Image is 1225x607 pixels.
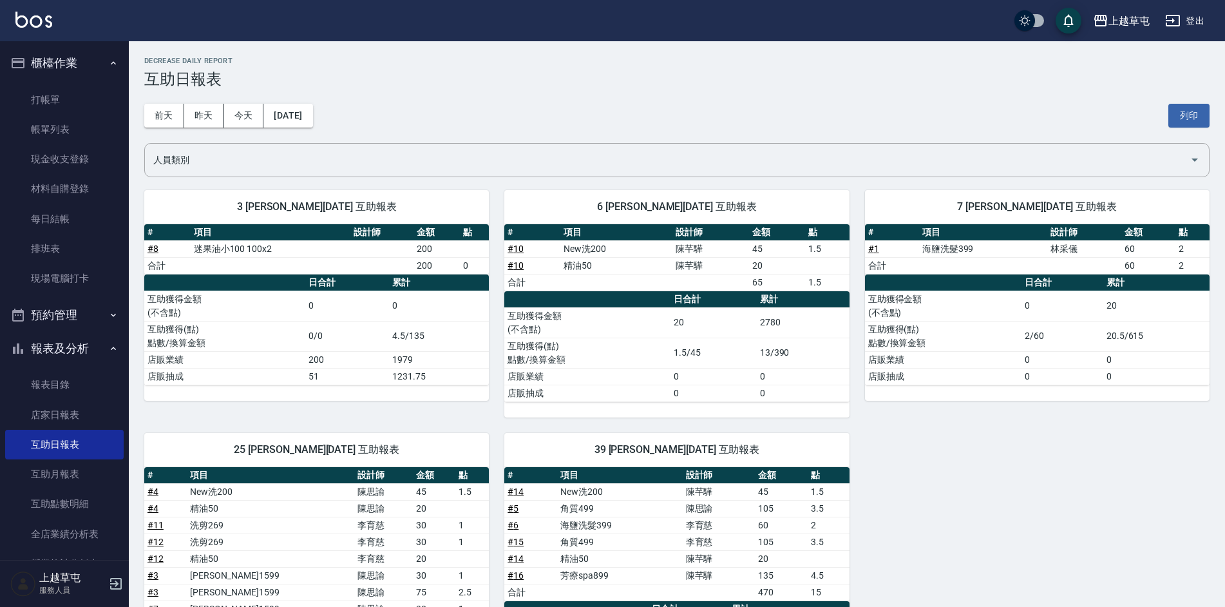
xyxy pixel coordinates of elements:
td: 20 [670,307,757,338]
td: 0 [757,385,850,401]
td: 0 [389,291,489,321]
td: 互助獲得(點) 點數/換算金額 [865,321,1021,351]
td: 芳療spa899 [557,567,682,584]
th: 金額 [413,467,455,484]
button: 昨天 [184,104,224,128]
button: 上越草屯 [1088,8,1155,34]
td: 2 [1175,240,1210,257]
th: 金額 [1121,224,1175,241]
td: 13/390 [757,338,850,368]
a: #10 [508,260,524,271]
td: 角質499 [557,500,682,517]
th: 設計師 [1047,224,1121,241]
a: 帳單列表 [5,115,124,144]
td: New洗200 [187,483,354,500]
a: 材料自購登錄 [5,174,124,204]
td: 3.5 [808,534,850,550]
td: 1.5/45 [670,338,757,368]
td: 45 [755,483,808,500]
td: 陳思諭 [354,500,413,517]
td: [PERSON_NAME]1599 [187,584,354,601]
td: 店販抽成 [504,385,670,401]
th: 累計 [757,291,850,308]
a: #16 [508,570,524,581]
img: Person [10,571,36,597]
td: 20 [1103,291,1210,321]
a: #5 [508,503,518,514]
td: [PERSON_NAME]1599 [187,567,354,584]
td: 互助獲得金額 (不含點) [144,291,305,321]
th: 設計師 [672,224,749,241]
td: 互助獲得金額 (不含點) [504,307,670,338]
td: 51 [305,368,389,385]
td: 15 [808,584,850,601]
button: Open [1184,149,1205,170]
div: 上越草屯 [1108,13,1150,29]
th: # [504,224,560,241]
a: #15 [508,537,524,547]
td: 陳芊驊 [672,240,749,257]
td: 45 [749,240,805,257]
a: #4 [147,503,158,514]
span: 3 [PERSON_NAME][DATE] 互助報表 [160,200,473,213]
td: 陳芊驊 [683,567,755,584]
button: [DATE] [263,104,312,128]
td: 2.5 [455,584,489,601]
td: 2/60 [1021,321,1103,351]
span: 7 [PERSON_NAME][DATE] 互助報表 [880,200,1194,213]
h3: 互助日報表 [144,70,1210,88]
td: 3.5 [808,500,850,517]
a: 互助月報表 [5,459,124,489]
td: 角質499 [557,534,682,550]
th: 設計師 [683,467,755,484]
td: 60 [1121,240,1175,257]
td: 精油50 [187,550,354,567]
td: 200 [413,257,460,274]
td: 0 [1103,351,1210,368]
td: 20.5/615 [1103,321,1210,351]
a: #1 [868,244,879,254]
td: 洗剪269 [187,534,354,550]
th: 項目 [187,467,354,484]
td: 20 [749,257,805,274]
td: 0 [305,291,389,321]
th: 累計 [1103,275,1210,291]
td: 60 [755,517,808,534]
td: 店販抽成 [865,368,1021,385]
th: 項目 [560,224,672,241]
td: 互助獲得金額 (不含點) [865,291,1021,321]
td: 1.5 [805,240,850,257]
td: 20 [413,500,455,517]
th: 金額 [413,224,460,241]
td: 李育慈 [683,534,755,550]
td: 105 [755,534,808,550]
a: #6 [508,520,518,530]
a: 營業統計分析表 [5,549,124,579]
th: 日合計 [305,275,389,291]
table: a dense table [504,291,849,402]
td: 30 [413,517,455,534]
td: 合計 [865,257,919,274]
td: 470 [755,584,808,601]
th: 點 [455,467,489,484]
td: 陳芊驊 [683,550,755,567]
button: save [1056,8,1081,34]
h2: Decrease Daily Report [144,57,1210,65]
td: 2 [808,517,850,534]
td: 陳芊驊 [672,257,749,274]
th: 金額 [749,224,805,241]
a: 互助日報表 [5,430,124,459]
th: 點 [1175,224,1210,241]
button: 今天 [224,104,264,128]
td: 李育慈 [354,534,413,550]
td: New洗200 [557,483,682,500]
a: #14 [508,487,524,497]
a: #3 [147,570,158,581]
th: 設計師 [354,467,413,484]
td: 精油50 [187,500,354,517]
a: #12 [147,537,164,547]
td: 1.5 [455,483,489,500]
th: 項目 [191,224,350,241]
a: #12 [147,554,164,564]
td: 合計 [504,274,560,291]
